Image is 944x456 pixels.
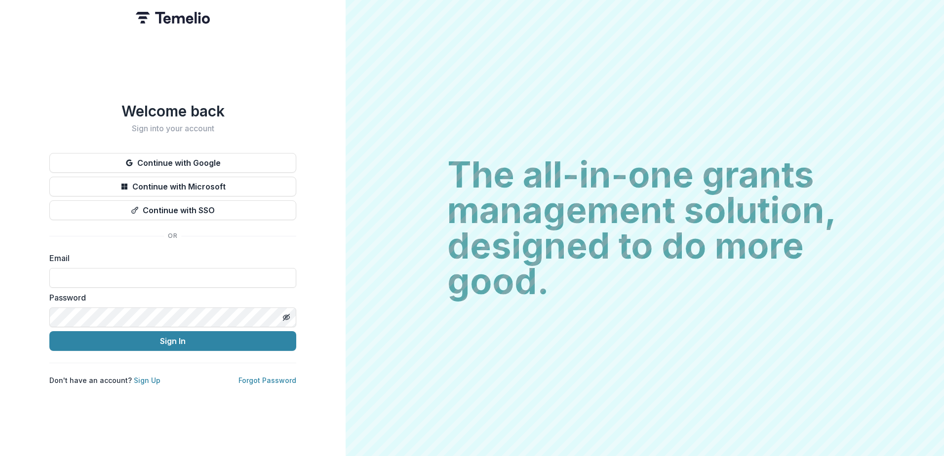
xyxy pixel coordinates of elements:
button: Continue with Google [49,153,296,173]
a: Sign Up [134,376,160,384]
button: Continue with SSO [49,200,296,220]
h2: Sign into your account [49,124,296,133]
img: Temelio [136,12,210,24]
a: Forgot Password [238,376,296,384]
button: Sign In [49,331,296,351]
p: Don't have an account? [49,375,160,385]
h1: Welcome back [49,102,296,120]
label: Password [49,292,290,304]
label: Email [49,252,290,264]
button: Continue with Microsoft [49,177,296,196]
button: Toggle password visibility [278,309,294,325]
